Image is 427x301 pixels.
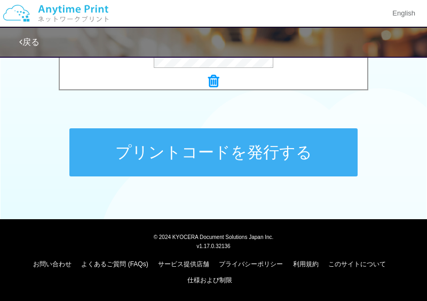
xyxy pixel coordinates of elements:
[196,243,230,249] span: v1.17.0.32136
[81,260,148,268] a: よくあるご質問 (FAQs)
[328,260,386,268] a: このサイトについて
[158,260,209,268] a: サービス提供店舗
[69,128,358,176] button: プリントコードを発行する
[154,233,274,240] span: © 2024 KYOCERA Document Solutions Japan Inc.
[19,37,39,47] a: 戻る
[33,260,72,268] a: お問い合わせ
[219,260,283,268] a: プライバシーポリシー
[187,276,232,284] a: 仕様および制限
[293,260,319,268] a: 利用規約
